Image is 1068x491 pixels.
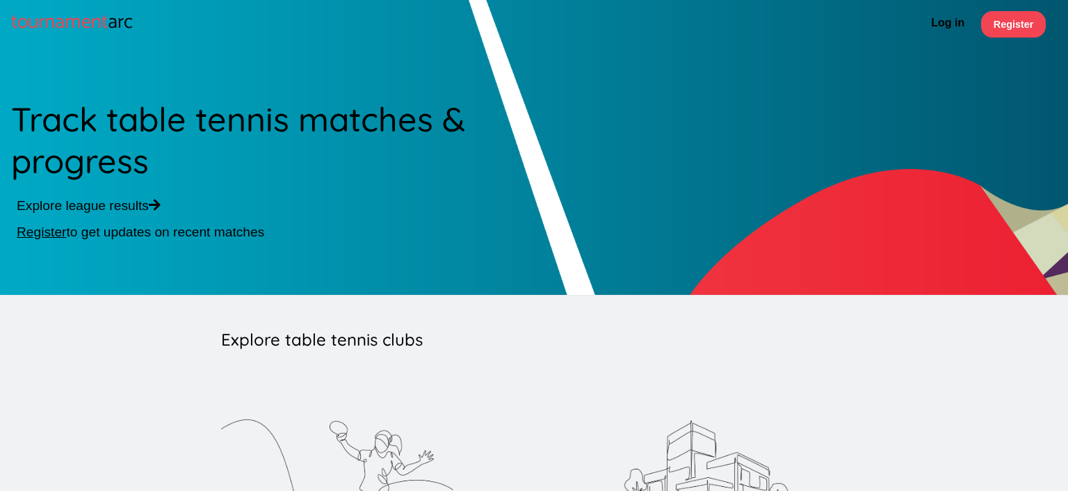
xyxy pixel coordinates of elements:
a: Register [981,11,1046,38]
p: to get updates on recent matches [17,225,540,240]
a: tournamentarc [11,6,133,39]
span: tournament [11,6,108,39]
a: Log in [925,11,970,38]
a: Register [17,225,66,239]
p: Explore league results [17,198,540,214]
h2: Track table tennis matches & progress [11,92,545,187]
h3: Explore table tennis clubs [221,329,847,350]
span: arc [108,6,133,39]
